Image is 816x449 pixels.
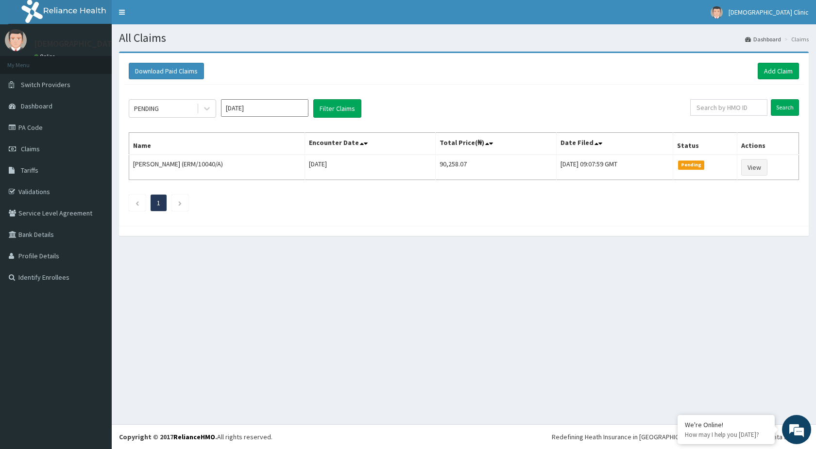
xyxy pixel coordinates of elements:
span: Claims [21,144,40,153]
a: Online [34,53,57,60]
p: [DEMOGRAPHIC_DATA] Clinic [34,39,142,48]
span: [DEMOGRAPHIC_DATA] Clinic [729,8,809,17]
a: Add Claim [758,63,799,79]
input: Search [771,99,799,116]
img: User Image [5,29,27,51]
img: User Image [711,6,723,18]
a: RelianceHMO [173,432,215,441]
a: Next page [178,198,182,207]
input: Search by HMO ID [690,99,767,116]
input: Select Month and Year [221,99,308,117]
a: Page 1 is your current page [157,198,160,207]
span: Pending [678,161,705,169]
span: Switch Providers [21,80,70,89]
p: How may I help you today? [685,431,767,439]
div: PENDING [134,104,159,113]
span: Dashboard [21,102,52,110]
td: [DATE] 09:07:59 GMT [556,155,673,180]
div: We're Online! [685,420,767,429]
th: Actions [737,133,799,155]
footer: All rights reserved. [112,424,816,449]
td: [DATE] [305,155,435,180]
th: Status [673,133,737,155]
th: Total Price(₦) [435,133,556,155]
button: Filter Claims [313,99,361,118]
th: Encounter Date [305,133,435,155]
h1: All Claims [119,32,809,44]
a: View [741,159,767,176]
li: Claims [782,35,809,43]
th: Date Filed [556,133,673,155]
a: Previous page [135,198,139,207]
td: 90,258.07 [435,155,556,180]
a: Dashboard [745,35,781,43]
th: Name [129,133,305,155]
td: [PERSON_NAME] (ERM/10040/A) [129,155,305,180]
button: Download Paid Claims [129,63,204,79]
strong: Copyright © 2017 . [119,432,217,441]
span: Tariffs [21,166,38,175]
div: Redefining Heath Insurance in [GEOGRAPHIC_DATA] using Telemedicine and Data Science! [552,432,809,442]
